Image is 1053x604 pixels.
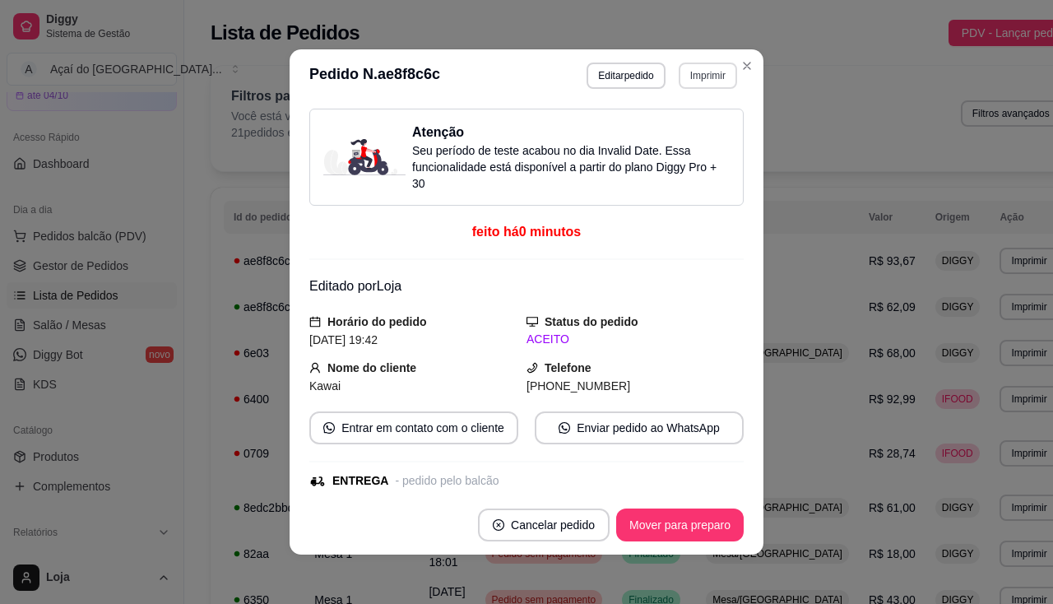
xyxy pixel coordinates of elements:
[535,411,744,444] button: whats-appEnviar pedido ao WhatsApp
[395,472,499,490] div: - pedido pelo balcão
[412,142,730,192] p: Seu período de teste acabou no dia Invalid Date . Essa funcionalidade está disponível a partir do...
[526,379,630,393] span: [PHONE_NUMBER]
[309,63,440,89] h3: Pedido N. ae8f8c6c
[309,362,321,374] span: user
[559,422,570,434] span: whats-app
[309,379,341,393] span: Kawai
[526,362,538,374] span: phone
[309,316,321,328] span: calendar
[332,472,388,490] div: ENTREGA
[327,361,416,374] strong: Nome do cliente
[309,411,518,444] button: whats-appEntrar em contato com o cliente
[526,331,744,348] div: ACEITO
[526,316,538,328] span: desktop
[472,225,581,239] span: feito há 0 minutos
[545,315,638,328] strong: Status do pedido
[412,123,730,142] h3: Atenção
[587,63,665,89] button: Editarpedido
[493,519,504,531] span: close-circle
[734,53,760,79] button: Close
[327,315,427,328] strong: Horário do pedido
[309,279,401,293] span: Editado por Loja
[309,333,378,346] span: [DATE] 19:42
[545,361,591,374] strong: Telefone
[616,509,744,541] button: Mover para preparo
[323,139,406,175] img: delivery-image
[323,422,335,434] span: whats-app
[478,509,610,541] button: close-circleCancelar pedido
[679,63,737,89] button: Imprimir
